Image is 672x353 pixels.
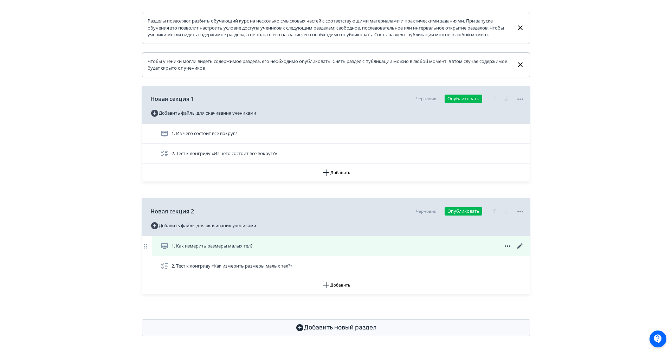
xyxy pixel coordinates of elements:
div: 1. Из чего состоит всё вокруг? [142,124,530,144]
div: Черновик [416,96,436,102]
button: Добавить [142,164,530,181]
div: Черновик [416,208,436,214]
span: Новая секция 1 [150,95,194,103]
button: Добавить новый раздел [142,319,530,336]
button: Добавить файлы для скачивания учениками [150,108,256,119]
button: Добавить [142,276,530,294]
div: 2. Тест к лонгриду «Из чего состоит всё вокруг?» [142,144,530,164]
button: Опубликовать [445,95,482,103]
span: Новая секция 2 [150,207,194,216]
div: 2. Тест к лонгриду «Как измерить размеры малых тел?» [142,256,530,276]
div: 1. Как измерить размеры малых тел? [142,236,530,256]
div: Чтобы ученики могли видеть содержимое раздела, его необходимо опубликовать. Снять раздел с публик... [148,58,511,72]
span: 1. Из чего состоит всё вокруг? [172,130,237,137]
span: 2. Тест к лонгриду «Из чего состоит всё вокруг?» [172,150,277,157]
span: 2. Тест к лонгриду «Как измерить размеры малых тел?» [172,263,292,270]
span: 1. Как измерить размеры малых тел? [172,243,253,250]
button: Опубликовать [445,207,482,216]
button: Добавить файлы для скачивания учениками [150,220,256,231]
div: Разделы позволяют разбить обучающий курс на несколько смысловых частей с соответствующими материа... [148,18,511,38]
